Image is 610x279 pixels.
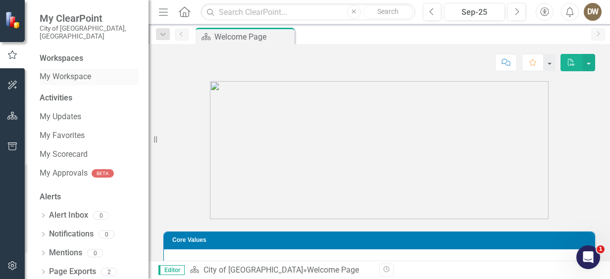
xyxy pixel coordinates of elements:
div: Sep-25 [448,6,502,18]
a: Alert Inbox [49,210,88,221]
button: Sep-25 [444,3,505,21]
img: 636613840959600000.png [210,81,549,219]
a: Notifications [49,229,94,240]
li: : Be supportive - Be communicative - Be collaborative [184,259,585,270]
a: Page Exports [49,266,96,278]
a: My Scorecard [40,149,139,160]
u: Teamwork [184,259,221,269]
div: » [190,265,372,276]
a: My Updates [40,111,139,123]
div: Workspaces [40,53,83,64]
div: Welcome Page [214,31,292,43]
a: My Favorites [40,130,139,141]
a: My Approvals [40,168,88,179]
input: Search ClearPoint... [201,3,415,21]
div: 0 [93,211,109,220]
iframe: Intercom live chat [576,245,600,269]
span: Editor [158,265,185,275]
span: My ClearPoint [40,12,139,24]
a: My Workspace [40,71,139,83]
button: Search [363,5,413,19]
div: 0 [99,230,114,238]
div: 2 [101,268,117,276]
h3: Core Values [172,237,590,243]
div: BETA [92,169,114,178]
img: ClearPoint Strategy [5,11,22,28]
a: Mentions [49,247,82,259]
div: Activities [40,93,139,104]
span: 1 [597,245,605,253]
span: Search [377,7,399,15]
a: City of [GEOGRAPHIC_DATA] [203,265,303,275]
div: Alerts [40,191,139,203]
button: DW [584,3,602,21]
div: 0 [87,249,103,257]
div: Welcome Page [307,265,359,275]
small: City of [GEOGRAPHIC_DATA], [GEOGRAPHIC_DATA] [40,24,139,41]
